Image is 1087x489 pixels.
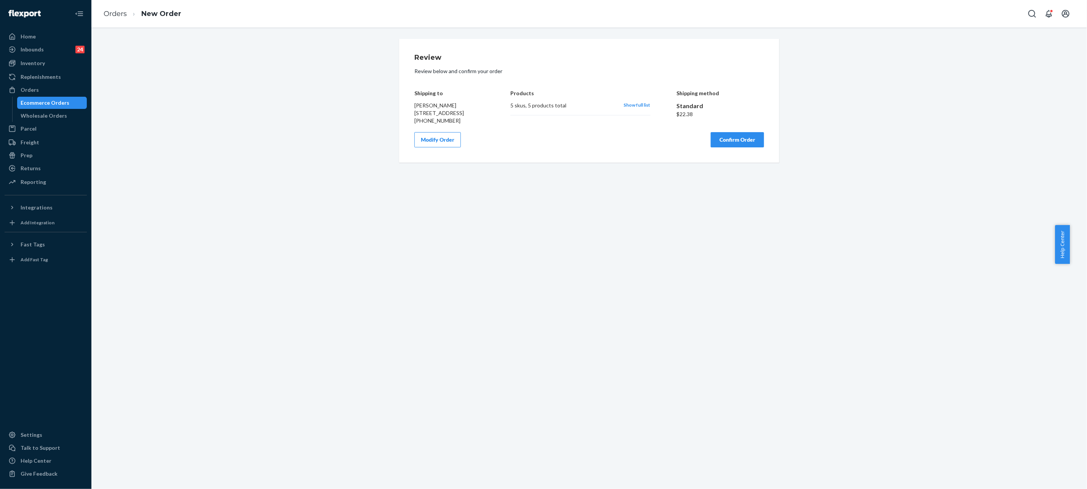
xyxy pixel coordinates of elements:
button: Modify Order [414,132,461,147]
div: Orders [21,86,39,94]
h4: Shipping to [414,90,484,96]
div: Help Center [21,457,51,465]
a: Settings [5,429,87,441]
button: Close Navigation [72,6,87,21]
div: Settings [21,431,42,439]
ol: breadcrumbs [98,3,187,25]
div: Give Feedback [21,470,58,478]
div: Prep [21,152,32,159]
div: Parcel [21,125,37,133]
a: Help Center [5,455,87,467]
h1: Review [414,54,764,62]
button: Open account menu [1058,6,1073,21]
a: Wholesale Orders [17,110,87,122]
a: Talk to Support [5,442,87,454]
a: Orders [5,84,87,96]
button: Fast Tags [5,238,87,251]
div: Talk to Support [21,444,60,452]
a: Prep [5,149,87,161]
div: 5 skus , 5 products total [510,102,616,109]
div: Freight [21,139,39,146]
h4: Shipping method [677,90,764,96]
a: Freight [5,136,87,149]
a: Home [5,30,87,43]
a: Add Integration [5,217,87,229]
a: New Order [141,10,181,18]
img: Flexport logo [8,10,41,18]
div: 24 [75,46,85,53]
a: Returns [5,162,87,174]
span: [PERSON_NAME] [STREET_ADDRESS] [414,102,464,116]
a: Parcel [5,123,87,135]
div: Home [21,33,36,40]
a: Ecommerce Orders [17,97,87,109]
button: Confirm Order [711,132,764,147]
div: Replenishments [21,73,61,81]
a: Replenishments [5,71,87,83]
h4: Products [510,90,650,96]
div: Add Integration [21,219,54,226]
div: Fast Tags [21,241,45,248]
button: Integrations [5,201,87,214]
div: Standard [677,102,764,110]
a: Add Fast Tag [5,254,87,266]
a: Orders [104,10,127,18]
button: Open notifications [1041,6,1057,21]
div: Inventory [21,59,45,67]
div: Reporting [21,178,46,186]
a: Reporting [5,176,87,188]
div: Returns [21,165,41,172]
div: Add Fast Tag [21,256,48,263]
div: Ecommerce Orders [21,99,70,107]
div: Wholesale Orders [21,112,67,120]
button: Help Center [1055,225,1070,264]
button: Open Search Box [1025,6,1040,21]
p: Review below and confirm your order [414,67,764,75]
div: Integrations [21,204,53,211]
a: Inbounds24 [5,43,87,56]
div: [PHONE_NUMBER] [414,117,484,125]
button: Give Feedback [5,468,87,480]
a: Inventory [5,57,87,69]
div: Inbounds [21,46,44,53]
div: $22.38 [677,110,764,118]
span: Show full list [624,102,651,108]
